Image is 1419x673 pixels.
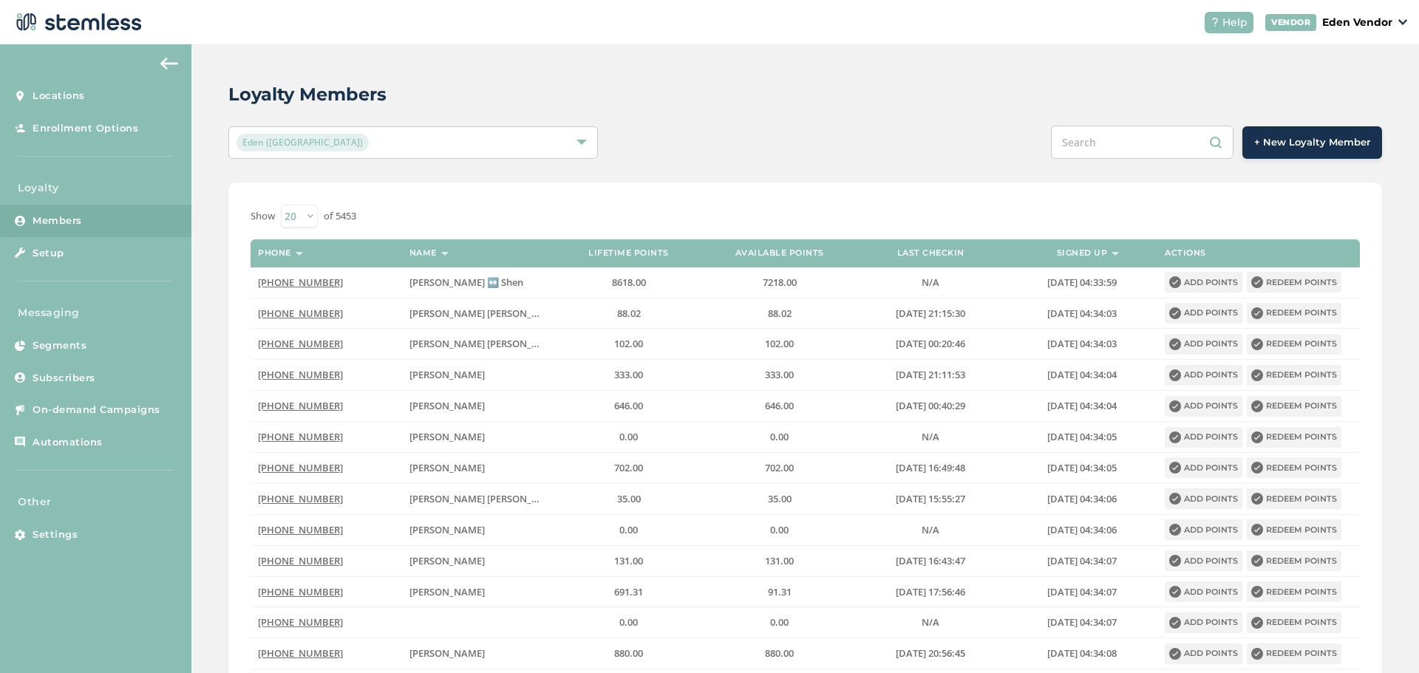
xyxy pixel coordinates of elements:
button: Add points [1165,581,1242,602]
span: [DATE] 00:40:29 [896,399,965,412]
label: (918) 520-3448 [258,462,394,474]
span: 0.00 [619,615,638,629]
span: Help [1222,15,1248,30]
span: [PHONE_NUMBER] [258,554,343,567]
span: 7218.00 [763,276,797,289]
label: 102.00 [712,338,848,350]
label: Lifetime points [588,248,669,258]
label: 2021-10-12 15:55:27 [862,493,998,505]
span: 35.00 [768,492,792,505]
span: [DATE] 04:34:08 [1047,646,1117,660]
button: Redeem points [1247,457,1341,478]
th: Actions [1157,239,1360,267]
label: (918) 202-5887 [258,524,394,536]
label: 0.00 [560,431,696,443]
span: [DATE] 04:34:06 [1047,492,1117,505]
span: [PHONE_NUMBER] [258,523,343,536]
label: 333.00 [712,369,848,381]
button: Add points [1165,334,1242,355]
button: Add points [1165,550,1242,571]
span: Settings [33,527,78,542]
label: (918) 430-6773 [258,431,394,443]
span: 333.00 [614,368,643,381]
label: Show [251,209,275,224]
span: [DATE] 04:34:04 [1047,399,1117,412]
span: [DATE] 21:11:53 [896,368,965,381]
span: Automations [33,435,103,450]
label: 880.00 [712,647,848,660]
span: 8618.00 [612,276,646,289]
label: Last checkin [897,248,964,258]
span: [DATE] 04:34:07 [1047,585,1117,598]
span: [PERSON_NAME] [409,554,485,567]
span: 880.00 [614,646,643,660]
button: Add points [1165,427,1242,448]
label: victore anthony girdner [409,369,545,381]
label: 2024-01-22 04:34:04 [1014,400,1150,412]
button: Redeem points [1247,581,1341,602]
label: 2021-11-06 20:56:45 [862,647,998,660]
span: [PERSON_NAME] [409,646,485,660]
span: [PHONE_NUMBER] [258,492,343,505]
span: 702.00 [765,461,794,474]
button: Redeem points [1247,365,1341,386]
label: (918) 633-6207 [258,647,394,660]
span: 131.00 [614,554,643,567]
span: [PHONE_NUMBER] [258,646,343,660]
span: [DATE] 04:34:03 [1047,307,1117,320]
label: 702.00 [560,462,696,474]
span: [DATE] 00:20:46 [896,337,965,350]
button: Add points [1165,272,1242,293]
label: 2024-01-22 04:34:03 [1014,338,1150,350]
span: 0.00 [619,523,638,536]
label: joshua bryan hale [409,338,545,350]
label: Carol Bevenue [409,431,545,443]
label: 333.00 [560,369,696,381]
button: Redeem points [1247,334,1341,355]
label: 2020-07-21 00:40:29 [862,400,998,412]
span: 333.00 [765,368,794,381]
button: Redeem points [1247,396,1341,417]
label: 2024-10-24 17:56:46 [862,586,998,598]
label: (918) 949-5101 [258,586,394,598]
img: icon-help-white-03924b79.svg [1211,18,1219,27]
span: 91.31 [768,585,792,598]
span: [PERSON_NAME] [409,430,485,443]
span: 88.02 [617,307,641,320]
span: 88.02 [768,307,792,320]
label: 2024-01-22 04:34:06 [1014,493,1150,505]
span: [PHONE_NUMBER] [258,615,343,629]
label: 35.00 [560,493,696,505]
div: VENDOR [1265,14,1316,31]
button: Redeem points [1247,303,1341,324]
iframe: Chat Widget [1345,602,1419,673]
label: 2022-07-08 16:43:47 [862,555,998,567]
span: [PERSON_NAME] [PERSON_NAME] [409,307,562,320]
span: [PERSON_NAME] [409,585,485,598]
span: [PHONE_NUMBER] [258,585,343,598]
button: Redeem points [1247,519,1341,540]
span: Eden ([GEOGRAPHIC_DATA]) [236,134,369,151]
label: 2024-01-22 04:34:07 [1014,616,1150,629]
label: William Robert Lewis [409,586,545,598]
span: [PERSON_NAME] [409,399,485,412]
label: 8618.00 [560,276,696,289]
span: [DATE] 04:34:07 [1047,554,1117,567]
button: Redeem points [1247,488,1341,509]
button: Add points [1165,365,1242,386]
img: logo-dark-0685b13c.svg [12,7,142,37]
span: [PHONE_NUMBER] [258,368,343,381]
label: 91.31 [712,586,848,598]
label: Amy Graham [409,555,545,567]
span: [DATE] 04:34:07 [1047,615,1117,629]
img: icon-sort-1e1d7615.svg [296,252,303,256]
button: Add points [1165,396,1242,417]
span: [DATE] 16:43:47 [896,554,965,567]
label: 35.00 [712,493,848,505]
label: 0.00 [560,616,696,629]
label: 2023-04-18 16:49:48 [862,462,998,474]
button: Add points [1165,303,1242,324]
span: [PHONE_NUMBER] [258,430,343,443]
label: (918) 404-9452 [258,616,394,629]
span: N/A [922,276,939,289]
